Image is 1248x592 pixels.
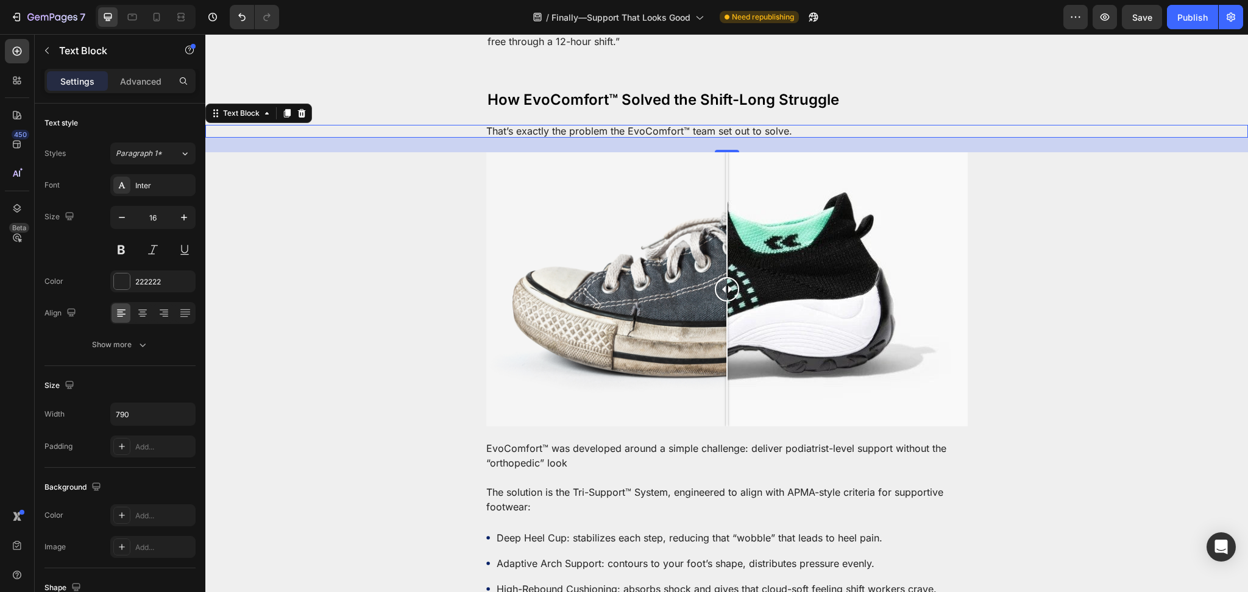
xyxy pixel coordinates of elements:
div: 222222 [135,277,193,287]
div: Align [44,305,79,322]
p: Adaptive Arch Support: contours to your foot’s shape, distributes pressure evenly. [291,522,731,537]
div: Inter [135,180,193,191]
p: Deep Heel Cup: stabilizes each step, reducing that “wobble” that leads to heel pain. [291,496,731,511]
p: Text Block [59,43,163,58]
button: Publish [1167,5,1218,29]
div: Beta [9,223,29,233]
p: How EvoComfort™ Solved the Shift-Long Struggle [282,56,761,75]
div: Image [44,541,66,552]
div: Open Intercom Messenger [1207,532,1236,562]
div: Size [44,378,77,394]
button: 7 [5,5,91,29]
div: Padding [44,441,73,452]
div: Background [44,479,104,496]
h2: Rich Text Editor. Editing area: main [281,55,762,76]
p: EvoComfort™ was developed around a simple challenge: deliver podiatrist-level support without the... [281,407,762,436]
span: Paragraph 1* [116,148,162,159]
p: The solution is the Tri-Support™ System, engineered to align with APMA-style criteria for support... [281,451,762,480]
div: Text style [44,118,78,129]
button: Show more [44,334,196,356]
div: Width [44,409,65,420]
div: Add... [135,442,193,453]
div: Font [44,180,60,191]
p: 7 [80,10,85,24]
div: Show more [92,339,149,351]
button: Paragraph 1* [110,143,196,164]
div: Color [44,510,63,521]
div: Size [44,209,77,225]
div: 450 [12,130,29,139]
iframe: Design area [205,34,1248,592]
div: Text Block [15,74,57,85]
div: Color [44,276,63,287]
div: Add... [135,510,193,521]
p: Advanced [120,75,161,88]
p: That’s exactly the problem the EvoComfort™ team set out to solve. [281,91,762,104]
p: High-Rebound Cushioning: absorbs shock and gives that cloud-soft feeling shift workers crave. [291,548,731,562]
span: Finally—Support That Looks Good [551,11,690,24]
div: Publish [1177,11,1208,24]
span: Need republishing [732,12,794,23]
div: Rich Text Editor. Editing area: main [281,91,762,104]
p: Settings [60,75,94,88]
span: / [546,11,549,24]
div: Undo/Redo [230,5,279,29]
input: Auto [111,403,195,425]
button: Save [1122,5,1162,29]
span: Save [1132,12,1152,23]
div: Styles [44,148,66,159]
div: Add... [135,542,193,553]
